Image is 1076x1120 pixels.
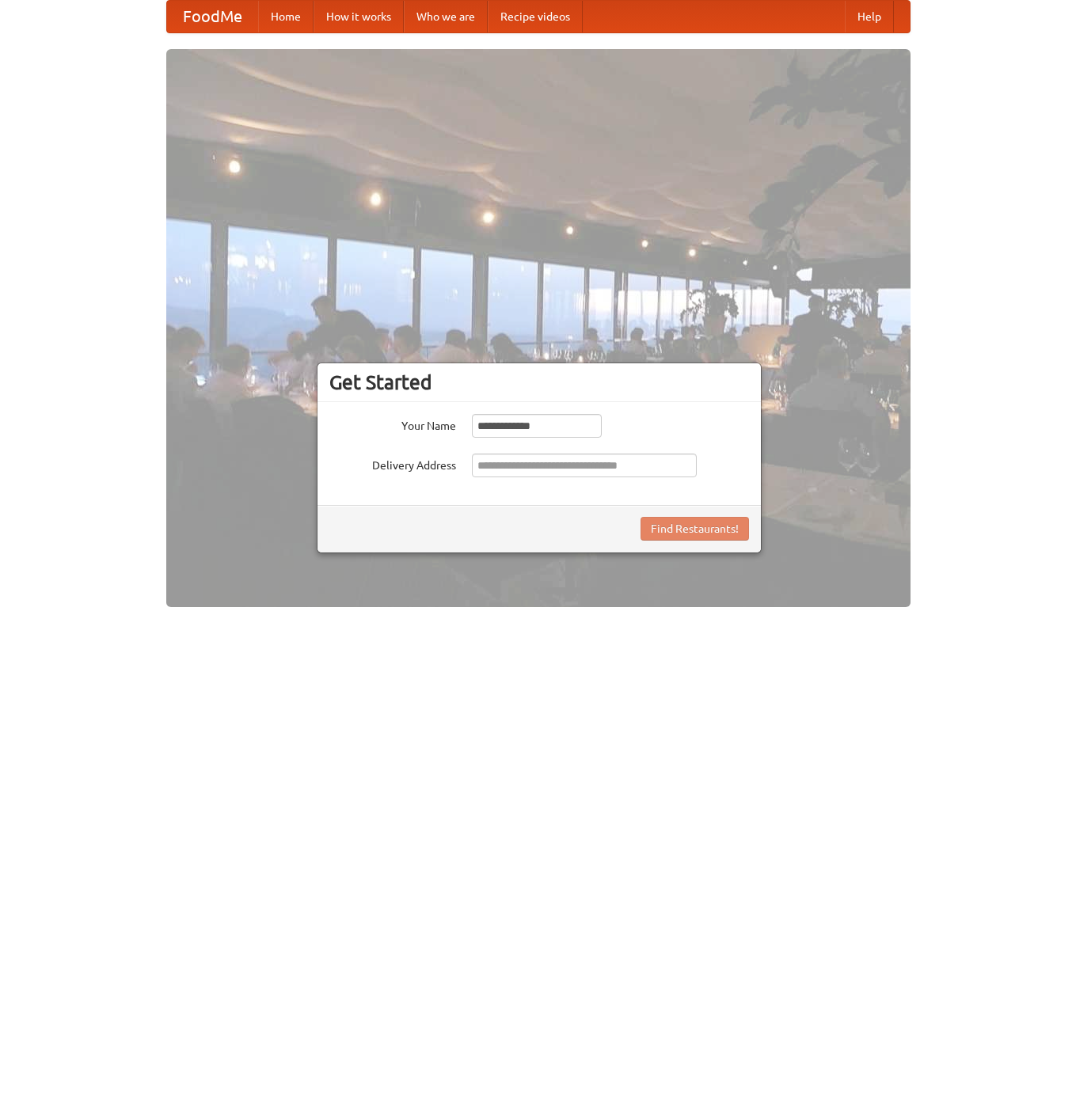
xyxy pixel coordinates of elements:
[404,1,488,32] a: Who we are
[329,370,749,394] h3: Get Started
[329,414,456,434] label: Your Name
[258,1,314,32] a: Home
[329,454,456,473] label: Delivery Address
[167,1,258,32] a: FoodMe
[488,1,583,32] a: Recipe videos
[845,1,894,32] a: Help
[641,517,749,541] button: Find Restaurants!
[314,1,404,32] a: How it works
